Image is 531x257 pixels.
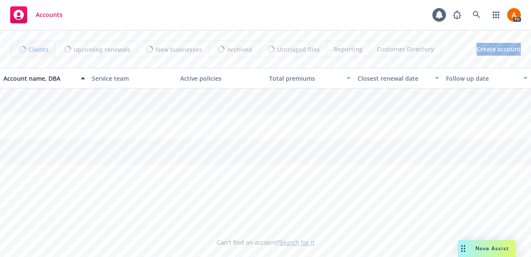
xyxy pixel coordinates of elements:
span: Nova Assist [475,245,509,252]
button: Nova Assist [458,240,516,257]
button: Service team [88,68,177,88]
button: Closest renewal date [354,68,443,88]
a: Search [468,6,485,23]
div: Follow up date [446,74,518,83]
span: Archived [227,45,252,54]
button: Active policies [177,68,265,88]
div: Service team [92,74,173,83]
div: Total premiums [269,74,341,83]
span: Customer Directory [377,45,434,54]
div: Closest renewal date [358,74,430,83]
a: Create account [477,43,521,56]
img: photo [507,8,521,22]
a: Accounts [7,3,66,27]
span: Upcoming renewals [74,45,131,54]
span: New businesses [156,45,202,54]
span: Create account [477,41,521,57]
span: Reporting [334,45,363,54]
div: Account name, DBA [3,74,76,83]
span: Accounts [36,11,62,18]
a: Search for it [280,238,315,246]
button: Total premiums [266,68,354,88]
div: Active policies [180,74,262,83]
a: Report a Bug [449,6,466,23]
span: Untriaged files [277,45,320,54]
button: Follow up date [443,68,531,88]
a: Switch app [488,6,505,23]
div: Drag to move [458,240,469,257]
span: Clients [28,45,48,54]
span: Can't find an account? [217,238,315,247]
